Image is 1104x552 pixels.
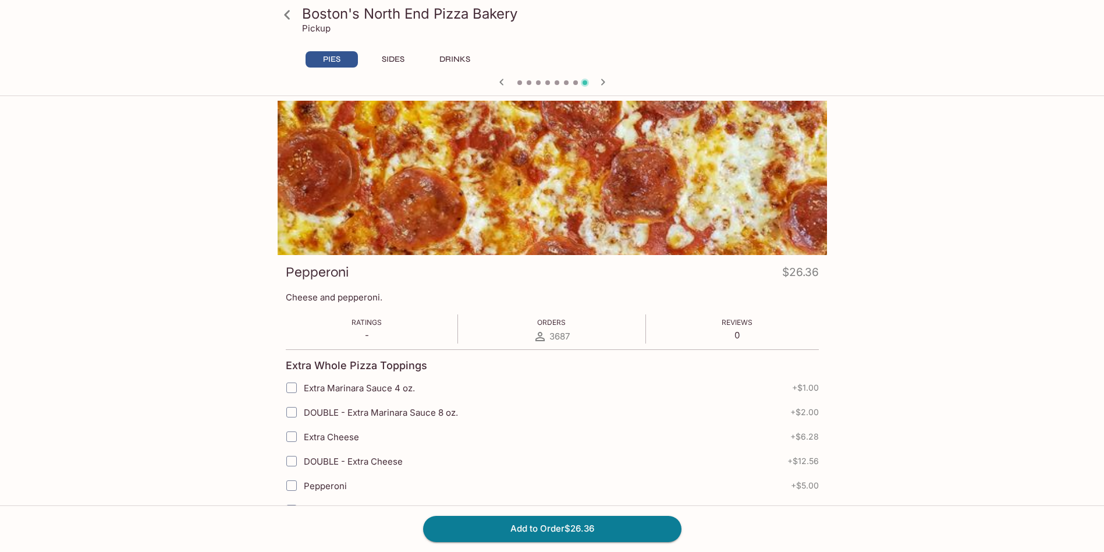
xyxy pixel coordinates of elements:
span: 3687 [549,331,570,342]
p: 0 [722,330,752,341]
span: Extra Cheese [304,431,359,443]
span: + $1.00 [792,383,819,392]
button: PIES [306,51,358,68]
span: DOUBLE - Pepperoni [304,505,391,516]
span: Orders [537,318,566,327]
p: - [352,330,382,341]
h4: $26.36 [782,263,819,286]
span: DOUBLE - Extra Cheese [304,456,403,467]
span: + $6.28 [790,432,819,441]
h3: Boston's North End Pizza Bakery [302,5,822,23]
span: Extra Marinara Sauce 4 oz. [304,383,415,394]
h4: Extra Whole Pizza Toppings [286,359,427,372]
button: SIDES [367,51,420,68]
h3: Pepperoni [286,263,349,281]
span: + $5.00 [791,481,819,490]
span: DOUBLE - Extra Marinara Sauce 8 oz. [304,407,458,418]
span: Pepperoni [304,480,347,491]
div: Pepperoni [278,101,827,255]
span: Ratings [352,318,382,327]
p: Pickup [302,23,331,34]
span: + $12.56 [787,457,819,466]
button: Add to Order$26.36 [423,516,681,542]
button: DRINKS [429,51,481,68]
p: Cheese and pepperoni. [286,292,819,303]
span: + $2.00 [790,408,819,417]
span: Reviews [722,318,752,327]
